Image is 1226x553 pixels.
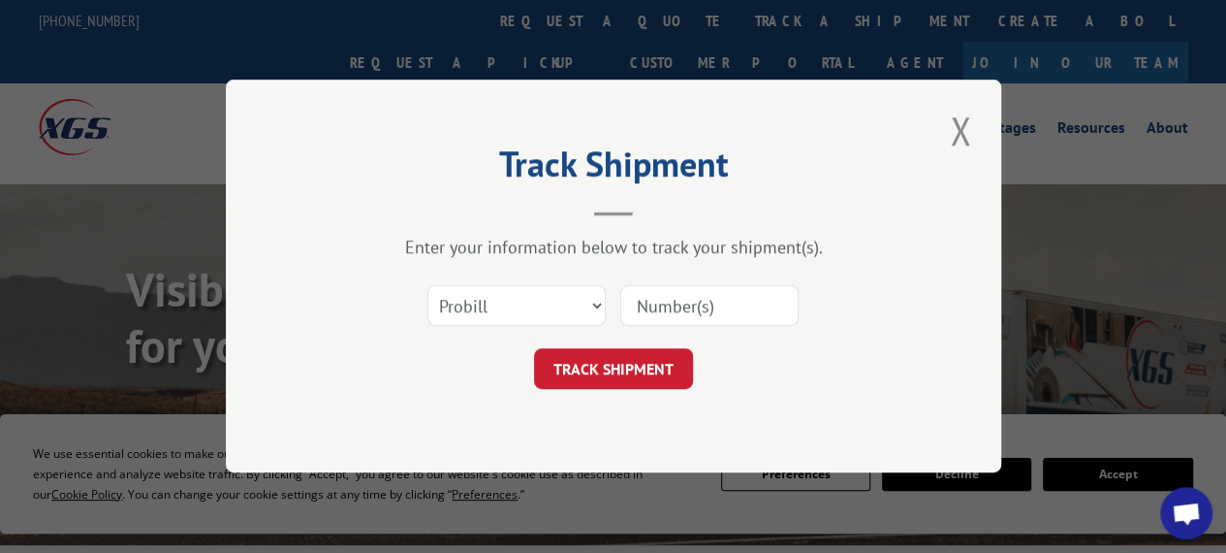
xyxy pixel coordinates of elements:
a: Open chat [1160,487,1212,539]
div: Enter your information below to track your shipment(s). [323,237,904,259]
button: Close modal [944,104,977,157]
button: TRACK SHIPMENT [534,349,693,390]
input: Number(s) [620,286,799,327]
h2: Track Shipment [323,150,904,187]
